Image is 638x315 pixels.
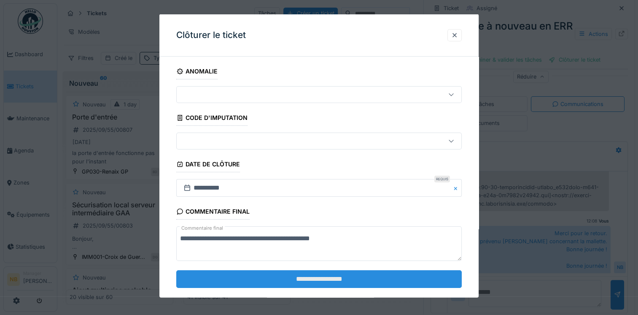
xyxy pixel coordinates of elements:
div: Anomalie [176,65,218,79]
h3: Clôturer le ticket [176,30,246,41]
div: Requis [434,176,450,182]
button: Close [452,179,462,197]
div: Code d'imputation [176,111,248,126]
div: Commentaire final [176,205,250,220]
div: Date de clôture [176,158,240,172]
label: Commentaire final [180,223,225,234]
